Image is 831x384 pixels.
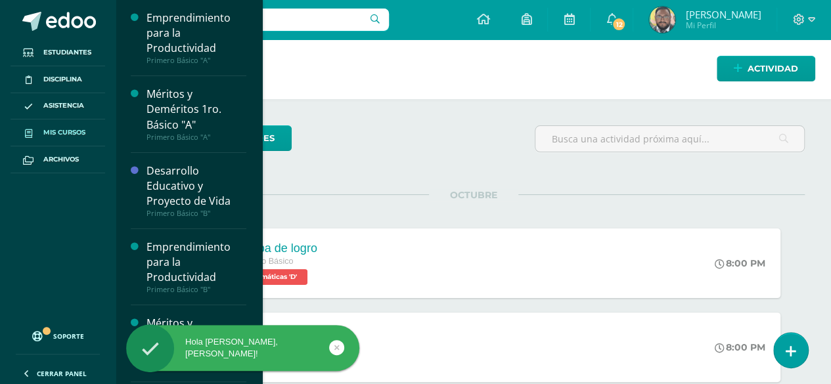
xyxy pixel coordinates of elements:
a: Emprendimiento para la ProductividadPrimero Básico "B" [146,240,246,294]
a: Méritos y Deméritos 1ro. Básico "A"Primero Básico "A" [146,87,246,141]
span: Estudiantes [43,47,91,58]
span: Mis cursos [43,127,85,138]
a: Desarrollo Educativo y Proyecto de VidaPrimero Básico "B" [146,163,246,218]
a: Emprendimiento para la ProductividadPrimero Básico "A" [146,11,246,65]
a: Méritos y Deméritos 1ro. Básico "B"Primero Básico "B" [146,316,246,370]
div: Méritos y Deméritos 1ro. Básico "B" [146,316,246,361]
div: 8:00 PM [715,257,765,269]
a: Asistencia [11,93,105,120]
div: Primero Básico "B" [146,285,246,294]
div: Primero Básico "A" [146,56,246,65]
span: Actividad [748,56,798,81]
span: Soporte [53,331,84,341]
input: Busca una actividad próxima aquí... [535,126,804,152]
div: Hola [PERSON_NAME], [PERSON_NAME]! [126,336,359,360]
span: Cerrar panel [37,369,87,378]
span: Segundo Básico [233,257,294,266]
span: Matemáticas 'D' [233,269,307,285]
a: Actividad [717,56,815,81]
a: Estudiantes [11,39,105,66]
div: Prueba de logro [233,242,317,255]
span: [PERSON_NAME] [685,8,761,21]
div: Emprendimiento para la Productividad [146,11,246,56]
span: OCTUBRE [429,189,518,201]
div: 8:00 PM [715,341,765,353]
span: Asistencia [43,100,84,111]
a: Disciplina [11,66,105,93]
a: Archivos [11,146,105,173]
span: Mi Perfil [685,20,761,31]
span: 12 [612,17,626,32]
span: Disciplina [43,74,82,85]
div: Emprendimiento para la Productividad [146,240,246,285]
span: Archivos [43,154,79,165]
h1: Actividades [131,39,815,99]
a: Soporte [16,318,100,351]
a: Mis cursos [11,119,105,146]
div: Primero Básico "A" [146,133,246,142]
div: Méritos y Deméritos 1ro. Básico "A" [146,87,246,132]
img: bed464ecf211d7b12cd6e304ab9921a6.png [649,7,675,33]
div: Desarrollo Educativo y Proyecto de Vida [146,163,246,209]
div: Primero Básico "B" [146,209,246,218]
